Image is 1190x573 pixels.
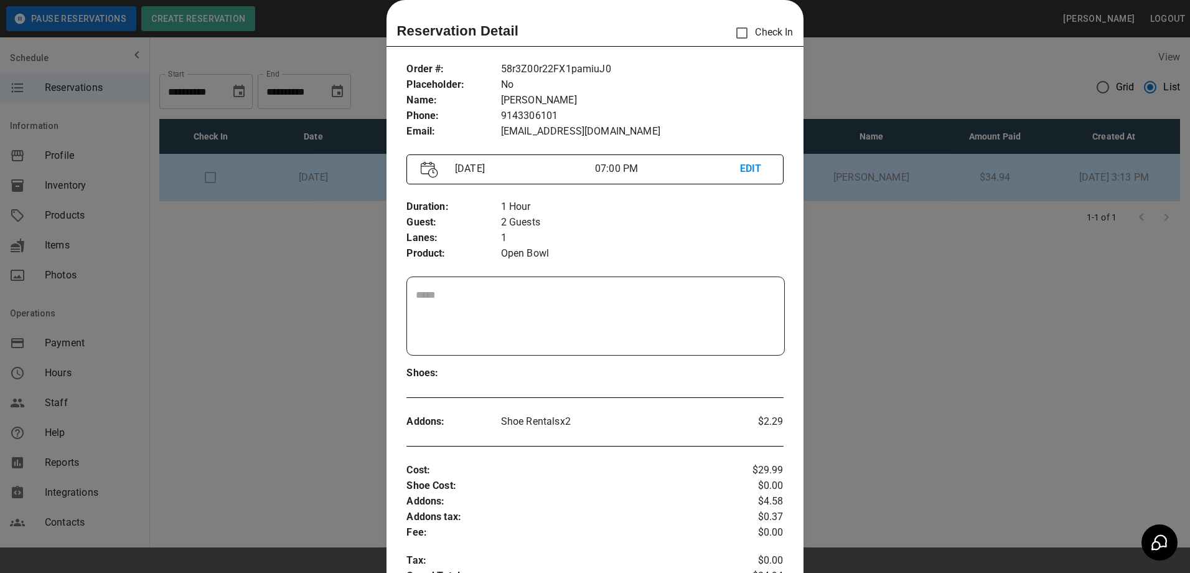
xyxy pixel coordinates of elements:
[406,414,500,430] p: Addons :
[406,93,500,108] p: Name :
[729,20,793,46] p: Check In
[406,463,720,478] p: Cost :
[721,463,784,478] p: $29.99
[501,77,784,93] p: No
[721,525,784,541] p: $0.00
[406,525,720,541] p: Fee :
[501,414,721,429] p: Shoe Rentals x 2
[501,199,784,215] p: 1 Hour
[501,108,784,124] p: 9143306101
[501,215,784,230] p: 2 Guests
[406,108,500,124] p: Phone :
[721,494,784,509] p: $4.58
[721,509,784,525] p: $0.37
[406,77,500,93] p: Placeholder :
[406,494,720,509] p: Addons :
[406,230,500,246] p: Lanes :
[406,124,500,140] p: Email :
[406,553,720,569] p: Tax :
[721,553,784,569] p: $0.00
[406,509,720,525] p: Addons tax :
[740,161,769,177] p: EDIT
[396,21,518,41] p: Reservation Detail
[501,124,784,140] p: [EMAIL_ADDRESS][DOMAIN_NAME]
[406,246,500,262] p: Product :
[406,199,500,215] p: Duration :
[721,478,784,494] p: $0.00
[406,215,500,230] p: Guest :
[501,246,784,262] p: Open Bowl
[406,366,500,381] p: Shoes :
[501,62,784,77] p: 58r3Z00r22FX1pamiuJ0
[406,62,500,77] p: Order # :
[406,478,720,494] p: Shoe Cost :
[595,161,740,176] p: 07:00 PM
[501,93,784,108] p: [PERSON_NAME]
[721,414,784,429] p: $2.29
[450,161,595,176] p: [DATE]
[501,230,784,246] p: 1
[421,161,438,178] img: Vector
